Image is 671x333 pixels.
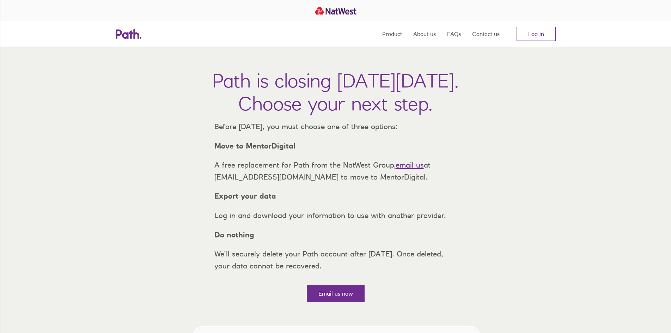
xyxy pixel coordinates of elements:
[517,27,556,41] a: Log in
[209,248,463,272] p: We’ll securely delete your Path account after [DATE]. Once deleted, your data cannot be recovered.
[214,192,276,200] strong: Export your data
[209,121,463,133] p: Before [DATE], you must choose one of three options:
[214,141,295,150] strong: Move to MentorDigital
[214,230,254,239] strong: Do nothing
[447,21,461,47] a: FAQs
[212,69,459,115] h1: Path is closing [DATE][DATE]. Choose your next step.
[396,161,424,169] a: email us
[382,21,402,47] a: Product
[472,21,500,47] a: Contact us
[209,210,463,222] p: Log in and download your information to use with another provider.
[307,285,365,302] a: Email us now
[209,159,463,183] p: A free replacement for Path from the NatWest Group, at [EMAIL_ADDRESS][DOMAIN_NAME] to move to Me...
[413,21,436,47] a: About us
